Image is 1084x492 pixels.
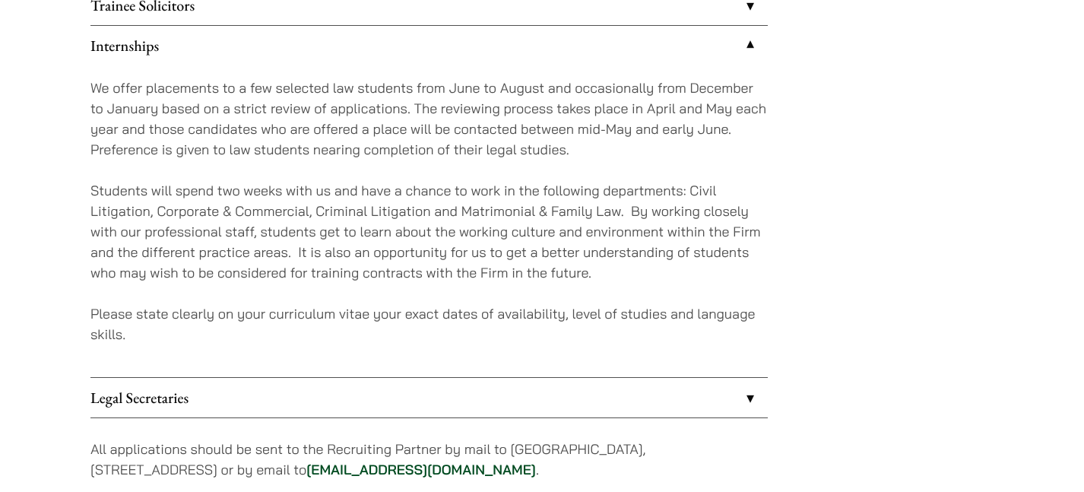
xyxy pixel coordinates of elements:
[90,439,768,480] p: All applications should be sent to the Recruiting Partner by mail to [GEOGRAPHIC_DATA], [STREET_A...
[90,378,768,417] a: Legal Secretaries
[90,26,768,65] a: Internships
[90,180,768,283] p: Students will spend two weeks with us and have a chance to work in the following departments: Civ...
[90,65,768,377] div: Internships
[306,461,536,478] a: [EMAIL_ADDRESS][DOMAIN_NAME]
[90,303,768,344] p: Please state clearly on your curriculum vitae your exact dates of availability, level of studies ...
[90,78,768,160] p: We offer placements to a few selected law students from June to August and occasionally from Dece...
